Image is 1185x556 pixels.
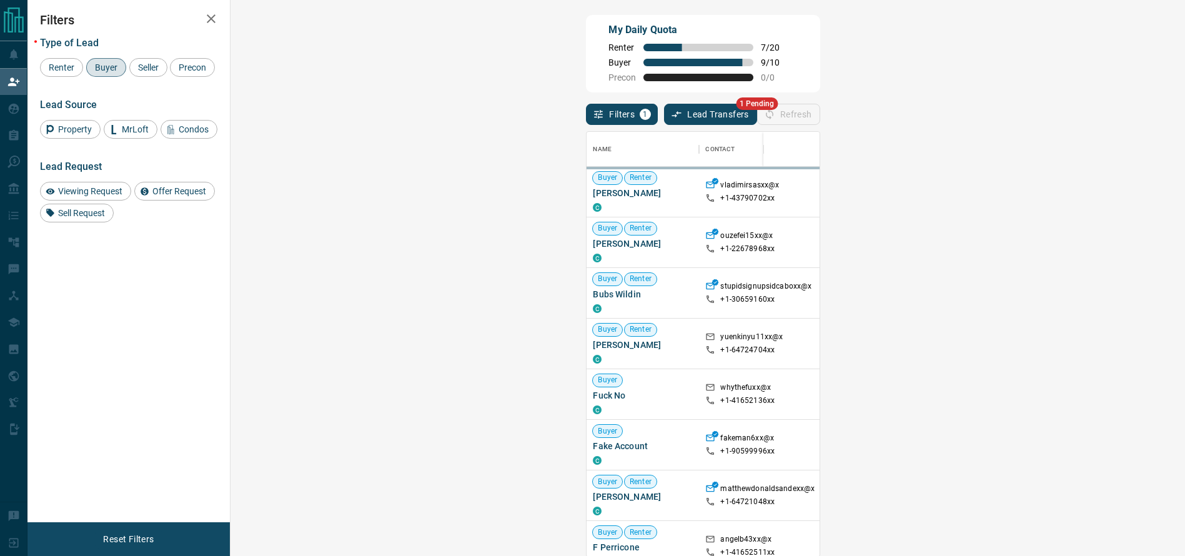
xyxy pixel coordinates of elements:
[593,456,602,465] div: condos.ca
[593,237,693,250] span: [PERSON_NAME]
[593,440,693,452] span: Fake Account
[40,12,217,27] h2: Filters
[720,433,774,446] p: fakeman6xx@x
[593,375,622,385] span: Buyer
[720,534,771,547] p: angelb43xx@x
[161,120,217,139] div: Condos
[91,62,122,72] span: Buyer
[40,37,99,49] span: Type of Lead
[720,193,775,204] p: +1- 43790702xx
[720,281,811,294] p: stupidsignupsidcaboxx@x
[699,132,799,167] div: Contact
[761,42,788,52] span: 7 / 20
[593,274,622,284] span: Buyer
[625,274,657,284] span: Renter
[641,110,650,119] span: 1
[40,99,97,111] span: Lead Source
[761,72,788,82] span: 0 / 0
[44,62,79,72] span: Renter
[54,124,96,134] span: Property
[761,57,788,67] span: 9 / 10
[736,97,778,110] span: 1 Pending
[720,395,775,406] p: +1- 41652136xx
[720,332,783,345] p: yuenkinyu11xx@x
[720,231,773,244] p: ouzefei15xx@x
[593,254,602,262] div: condos.ca
[625,324,657,335] span: Renter
[174,62,211,72] span: Precon
[720,446,775,457] p: +1- 90599996xx
[593,477,622,487] span: Buyer
[54,208,109,218] span: Sell Request
[40,58,83,77] div: Renter
[104,120,157,139] div: MrLoft
[134,62,163,72] span: Seller
[86,58,126,77] div: Buyer
[705,132,735,167] div: Contact
[587,132,699,167] div: Name
[593,132,612,167] div: Name
[586,104,658,125] button: Filters1
[40,161,102,172] span: Lead Request
[720,294,775,305] p: +1- 30659160xx
[720,484,815,497] p: matthewdonaldsandexx@x
[174,124,213,134] span: Condos
[593,389,693,402] span: Fuck No
[625,477,657,487] span: Renter
[593,288,693,300] span: Bubs Wildin
[593,527,622,538] span: Buyer
[625,223,657,234] span: Renter
[40,120,101,139] div: Property
[720,244,775,254] p: +1- 22678968xx
[593,541,693,554] span: F Perricone
[134,182,215,201] div: Offer Request
[170,58,215,77] div: Precon
[720,497,775,507] p: +1- 64721048xx
[608,22,788,37] p: My Daily Quota
[593,339,693,351] span: [PERSON_NAME]
[129,58,167,77] div: Seller
[593,507,602,515] div: condos.ca
[593,304,602,313] div: condos.ca
[720,382,771,395] p: whythefuxx@x
[608,72,636,82] span: Precon
[593,172,622,183] span: Buyer
[720,180,779,193] p: vladimirsasxx@x
[593,223,622,234] span: Buyer
[608,57,636,67] span: Buyer
[593,187,693,199] span: [PERSON_NAME]
[608,42,636,52] span: Renter
[593,203,602,212] div: condos.ca
[664,104,757,125] button: Lead Transfers
[40,204,114,222] div: Sell Request
[148,186,211,196] span: Offer Request
[593,324,622,335] span: Buyer
[625,527,657,538] span: Renter
[593,490,693,503] span: [PERSON_NAME]
[625,172,657,183] span: Renter
[117,124,153,134] span: MrLoft
[593,426,622,437] span: Buyer
[54,186,127,196] span: Viewing Request
[40,182,131,201] div: Viewing Request
[593,405,602,414] div: condos.ca
[593,355,602,364] div: condos.ca
[95,529,162,550] button: Reset Filters
[720,345,775,355] p: +1- 64724704xx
